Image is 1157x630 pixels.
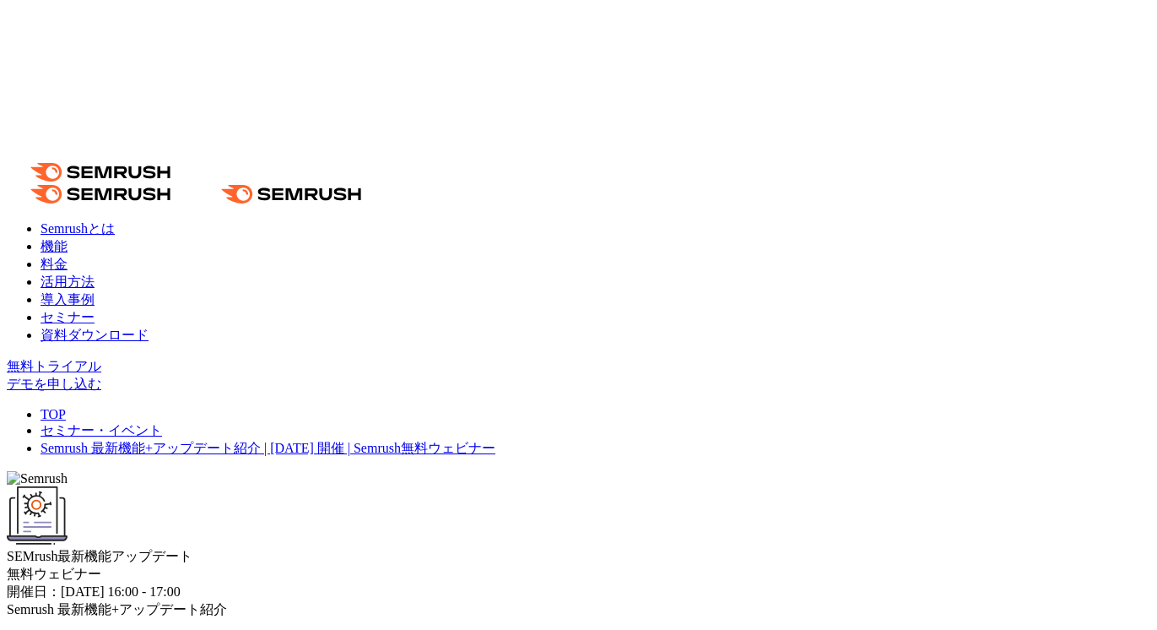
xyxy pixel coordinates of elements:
[41,292,95,307] a: 導入事例
[7,602,227,616] span: Semrush 最新機能+アップデート紹介
[41,221,115,236] a: Semrushとは
[41,239,68,253] a: 機能
[41,441,495,455] a: Semrush 最新機能+アップデート紹介 | [DATE] 開催 | Semrush無料ウェビナー
[7,584,181,599] span: 開催日：[DATE] 16:00 - 17:00
[111,549,192,563] span: アップデート
[7,377,101,391] a: デモを申し込む
[41,423,162,437] a: セミナー・イベント
[7,566,1150,584] div: 無料ウェビナー
[7,549,111,563] span: SEMrush最新機能
[7,471,68,486] img: Semrush
[41,274,95,289] a: 活用方法
[41,328,149,342] a: 資料ダウンロード
[41,407,66,421] a: TOP
[41,257,68,271] a: 料金
[7,359,101,373] a: 無料トライアル
[41,310,95,324] a: セミナー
